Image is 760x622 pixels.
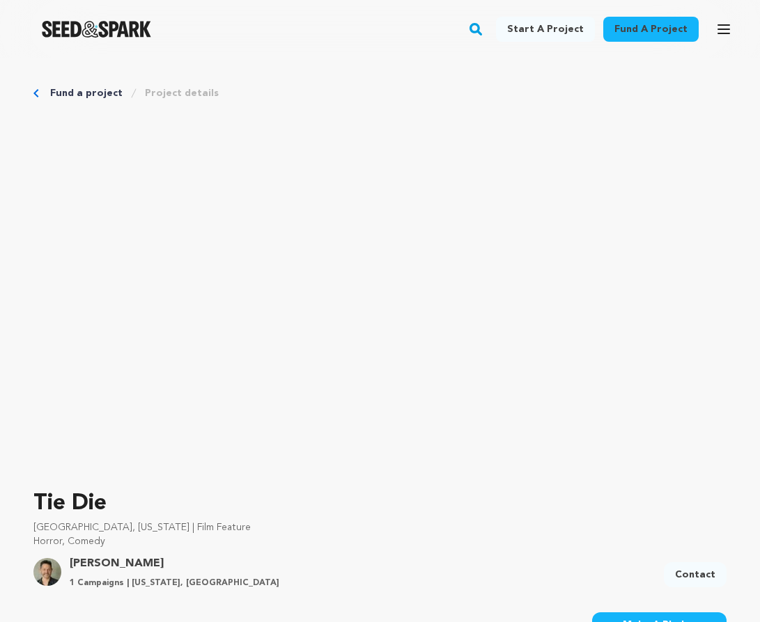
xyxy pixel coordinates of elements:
[145,86,219,100] a: Project details
[33,520,727,534] p: [GEOGRAPHIC_DATA], [US_STATE] | Film Feature
[664,562,727,587] a: Contact
[42,21,151,38] img: Seed&Spark Logo Dark Mode
[33,86,727,100] div: Breadcrumb
[496,17,595,42] a: Start a project
[33,558,61,586] img: 5cf95370f3f0561f.jpg
[33,487,727,520] p: Tie Die
[50,86,123,100] a: Fund a project
[603,17,699,42] a: Fund a project
[70,555,279,572] a: Goto Chris Valenti profile
[33,534,727,548] p: Horror, Comedy
[70,577,279,589] p: 1 Campaigns | [US_STATE], [GEOGRAPHIC_DATA]
[42,21,151,38] a: Seed&Spark Homepage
